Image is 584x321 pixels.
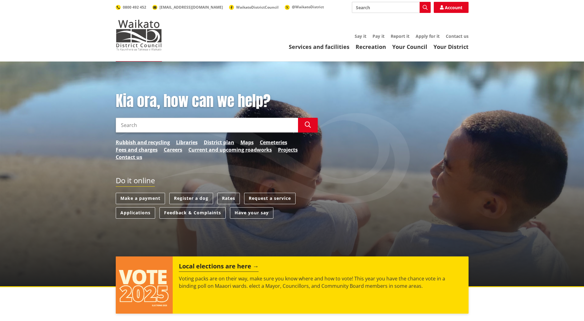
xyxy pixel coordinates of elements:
[355,33,366,39] a: Say it
[116,176,155,187] h2: Do it online
[159,207,226,219] a: Feedback & Complaints
[446,33,469,39] a: Contact us
[434,2,469,13] a: Account
[217,193,240,204] a: Rates
[179,275,462,290] p: Voting packs are on their way, make sure you know where and how to vote! This year you have the c...
[152,5,223,10] a: [EMAIL_ADDRESS][DOMAIN_NAME]
[176,139,198,146] a: Libraries
[356,43,386,50] a: Recreation
[116,92,318,110] h1: Kia ora, how can we help?
[116,256,469,314] a: Local elections are here Voting packs are on their way, make sure you know where and how to vote!...
[116,207,155,219] a: Applications
[204,139,234,146] a: District plan
[289,43,349,50] a: Services and facilities
[278,146,298,153] a: Projects
[433,43,469,50] a: Your District
[116,5,146,10] a: 0800 492 452
[116,193,165,204] a: Make a payment
[116,139,170,146] a: Rubbish and recycling
[285,4,324,10] a: @WaikatoDistrict
[116,20,162,50] img: Waikato District Council - Te Kaunihera aa Takiwaa o Waikato
[179,263,259,272] h2: Local elections are here
[373,33,385,39] a: Pay it
[116,153,142,161] a: Contact us
[416,33,440,39] a: Apply for it
[244,193,296,204] a: Request a service
[292,4,324,10] span: @WaikatoDistrict
[123,5,146,10] span: 0800 492 452
[230,207,273,219] a: Have your say
[240,139,254,146] a: Maps
[391,33,409,39] a: Report it
[116,118,298,133] input: Search input
[116,256,173,314] img: Vote 2025
[164,146,182,153] a: Careers
[188,146,272,153] a: Current and upcoming roadworks
[236,5,279,10] span: WaikatoDistrictCouncil
[392,43,427,50] a: Your Council
[116,146,158,153] a: Fees and charges
[260,139,287,146] a: Cemeteries
[169,193,213,204] a: Register a dog
[352,2,431,13] input: Search input
[229,5,279,10] a: WaikatoDistrictCouncil
[159,5,223,10] span: [EMAIL_ADDRESS][DOMAIN_NAME]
